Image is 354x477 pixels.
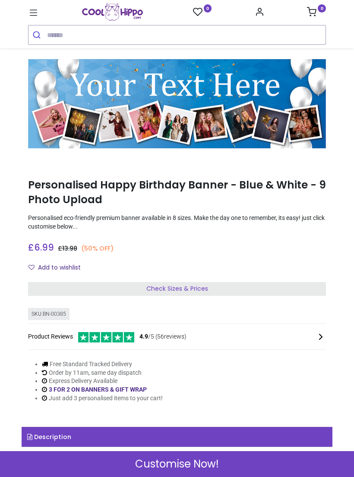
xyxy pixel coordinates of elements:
a: 0 [307,9,326,16]
i: Add to wishlist [28,264,35,270]
span: Check Sizes & Prices [146,284,208,293]
sup: 0 [318,4,326,13]
span: 4.9 [139,333,148,340]
a: Description [22,427,332,447]
div: Product Reviews [28,331,326,342]
a: 0 [193,7,212,18]
img: Cool Hippo [82,3,143,21]
span: /5 ( 56 reviews) [139,333,186,341]
li: Just add 3 personalised items to your cart! [42,394,163,403]
span: 6.99 [34,241,54,254]
button: Submit [28,25,47,44]
img: Personalised Happy Birthday Banner - Blue & White - 9 Photo Upload [28,59,326,148]
span: Customise Now! [135,457,219,471]
h1: Personalised Happy Birthday Banner - Blue & White - 9 Photo Upload [28,178,326,207]
small: (50% OFF) [81,244,114,253]
li: Order by 11am, same day dispatch [42,369,163,377]
a: Logo of Cool Hippo [82,3,143,21]
span: £ [58,244,77,253]
p: Personalised eco-friendly premium banner available in 8 sizes. Make the day one to remember, its ... [28,214,326,231]
div: SKU: BN-00385 [28,308,70,320]
span: 13.98 [62,244,77,253]
a: Account Info [255,9,264,16]
span: £ [28,241,54,254]
li: Free Standard Tracked Delivery [42,360,163,369]
a: 3 FOR 2 ON BANNERS & GIFT WRAP [49,386,147,393]
sup: 0 [204,4,212,13]
button: Add to wishlistAdd to wishlist [28,260,88,275]
li: Express Delivery Available [42,377,163,386]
